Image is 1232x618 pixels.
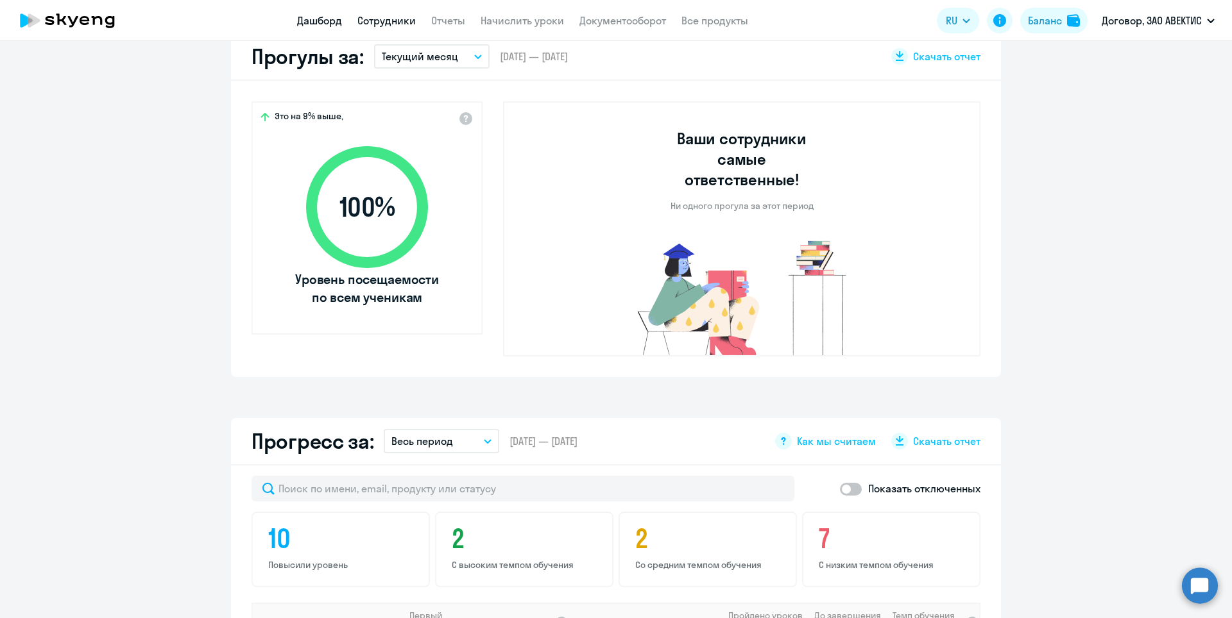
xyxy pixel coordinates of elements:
span: [DATE] — [DATE] [509,434,577,448]
p: Повысили уровень [268,559,417,571]
h2: Прогресс за: [252,428,373,454]
span: [DATE] — [DATE] [500,49,568,63]
p: С низким темпом обучения [819,559,968,571]
button: RU [937,8,979,33]
span: Как мы считаем [797,434,876,448]
div: Баланс [1028,13,1062,28]
button: Балансbalance [1020,8,1088,33]
a: Начислить уроки [481,14,564,27]
p: Договор, ЗАО АВЕКТИС [1102,13,1202,28]
a: Сотрудники [357,14,416,27]
h4: 10 [268,523,417,554]
a: Документооборот [579,14,666,27]
p: Показать отключенных [868,481,980,496]
img: balance [1067,14,1080,27]
img: no-truants [613,237,871,355]
h4: 2 [452,523,601,554]
a: Дашборд [297,14,342,27]
p: С высоким темпом обучения [452,559,601,571]
p: Весь период [391,433,453,449]
a: Отчеты [431,14,465,27]
h4: 2 [635,523,784,554]
p: Текущий месяц [382,49,458,64]
button: Весь период [384,429,499,453]
h3: Ваши сотрудники самые ответственные! [660,128,825,190]
span: 100 % [293,192,441,222]
h2: Прогулы за: [252,44,364,69]
input: Поиск по имени, email, продукту или статусу [252,476,794,501]
a: Все продукты [681,14,748,27]
span: RU [946,13,957,28]
span: Это на 9% выше, [275,110,343,126]
h4: 7 [819,523,968,554]
button: Договор, ЗАО АВЕКТИС [1095,5,1221,36]
button: Текущий месяц [374,44,490,69]
span: Скачать отчет [913,434,980,448]
span: Уровень посещаемости по всем ученикам [293,271,441,306]
p: Ни одного прогула за этот период [671,200,814,212]
span: Скачать отчет [913,49,980,63]
p: Со средним темпом обучения [635,559,784,571]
